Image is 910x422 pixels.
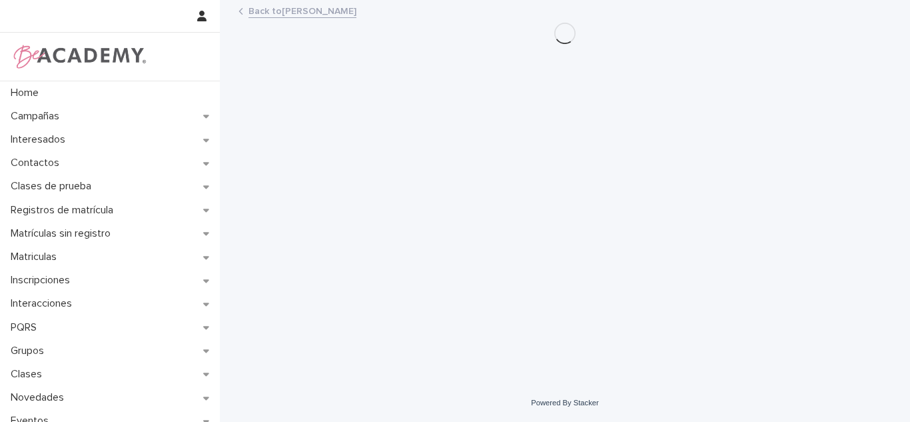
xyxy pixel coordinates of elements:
[248,3,356,18] a: Back to[PERSON_NAME]
[531,399,598,407] a: Powered By Stacker
[5,345,55,357] p: Grupos
[5,274,81,287] p: Inscripciones
[5,297,83,310] p: Interacciones
[5,251,67,263] p: Matriculas
[5,204,124,217] p: Registros de matrícula
[5,87,49,99] p: Home
[5,321,47,334] p: PQRS
[5,110,70,123] p: Campañas
[5,391,75,404] p: Novedades
[5,180,102,193] p: Clases de prueba
[5,157,70,169] p: Contactos
[5,227,121,240] p: Matrículas sin registro
[5,133,76,146] p: Interesados
[5,368,53,381] p: Clases
[11,43,147,70] img: WPrjXfSUmiLcdUfaYY4Q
